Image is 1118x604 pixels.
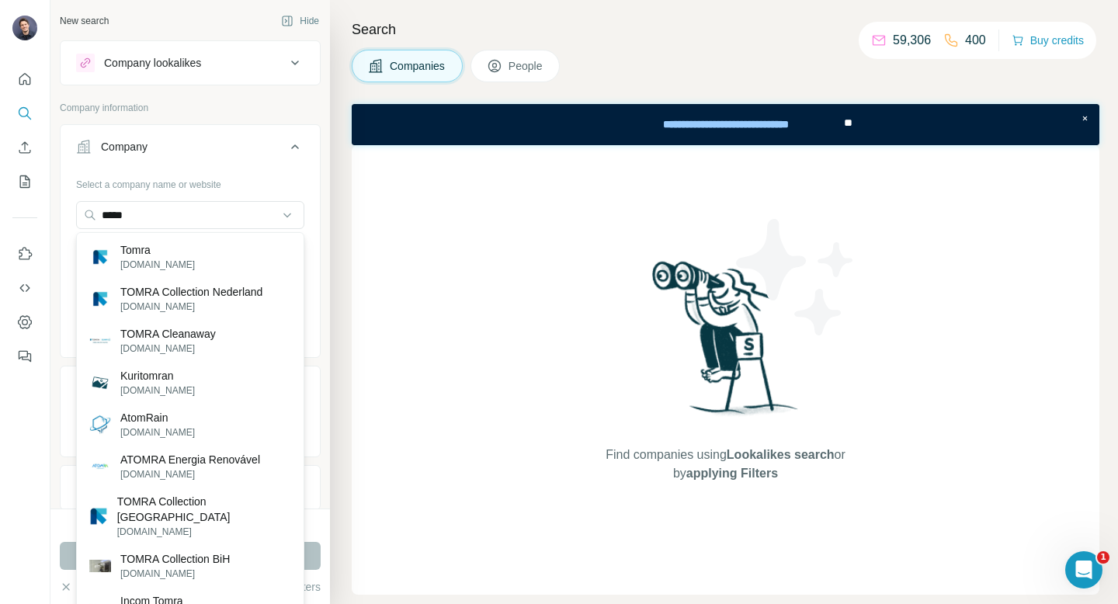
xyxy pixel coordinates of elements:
[120,368,195,384] p: Kuritomran
[12,240,37,268] button: Use Surfe on LinkedIn
[12,99,37,127] button: Search
[89,507,108,526] img: TOMRA Collection Australia
[120,452,260,467] p: ATOMRA Energia Renovável
[120,342,216,356] p: [DOMAIN_NAME]
[1065,551,1102,588] iframe: Intercom live chat
[89,246,111,268] img: Tomra
[352,104,1099,145] iframe: Banner
[726,207,866,347] img: Surfe Illustration - Stars
[12,65,37,93] button: Quick start
[61,44,320,82] button: Company lookalikes
[89,372,111,394] img: Kuritomran
[101,139,148,154] div: Company
[120,384,195,397] p: [DOMAIN_NAME]
[12,16,37,40] img: Avatar
[89,330,111,352] img: TOMRA Cleanaway
[120,300,262,314] p: [DOMAIN_NAME]
[120,258,195,272] p: [DOMAIN_NAME]
[120,326,216,342] p: TOMRA Cleanaway
[61,128,320,172] button: Company
[270,9,330,33] button: Hide
[89,456,111,477] img: ATOMRA Energia Renovável
[686,467,778,480] span: applying Filters
[120,284,262,300] p: TOMRA Collection Nederland
[60,579,104,595] button: Clear
[509,58,544,74] span: People
[120,425,195,439] p: [DOMAIN_NAME]
[104,55,201,71] div: Company lookalikes
[727,448,835,461] span: Lookalikes search
[60,14,109,28] div: New search
[117,525,291,539] p: [DOMAIN_NAME]
[12,342,37,370] button: Feedback
[120,410,195,425] p: AtomRain
[601,446,849,483] span: Find companies using or by
[89,560,111,572] img: TOMRA Collection BiH
[12,134,37,161] button: Enrich CSV
[120,551,230,567] p: TOMRA Collection BiH
[76,172,304,192] div: Select a company name or website
[893,31,931,50] p: 59,306
[117,494,291,525] p: TOMRA Collection [GEOGRAPHIC_DATA]
[352,19,1099,40] h4: Search
[120,467,260,481] p: [DOMAIN_NAME]
[12,168,37,196] button: My lists
[61,370,320,413] button: Industry
[645,257,807,430] img: Surfe Illustration - Woman searching with binoculars
[12,308,37,336] button: Dashboard
[390,58,446,74] span: Companies
[120,567,230,581] p: [DOMAIN_NAME]
[61,469,320,506] button: HQ location
[120,242,195,258] p: Tomra
[1012,30,1084,51] button: Buy credits
[1097,551,1109,564] span: 1
[89,288,111,310] img: TOMRA Collection Nederland
[12,274,37,302] button: Use Surfe API
[60,101,321,115] p: Company information
[965,31,986,50] p: 400
[89,414,111,436] img: AtomRain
